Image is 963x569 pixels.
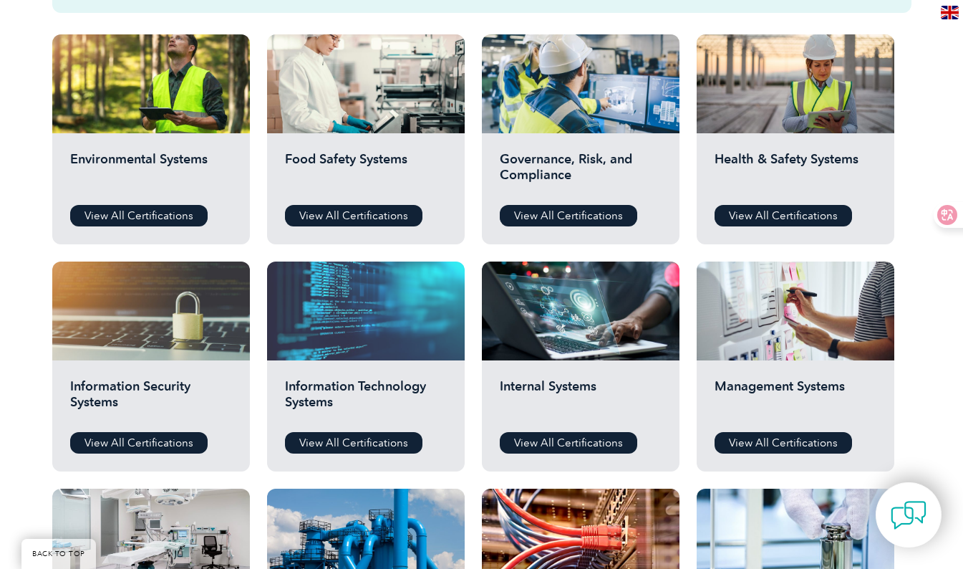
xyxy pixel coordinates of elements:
h2: Management Systems [715,378,876,421]
a: View All Certifications [70,432,208,454]
h2: Food Safety Systems [285,151,447,194]
h2: Environmental Systems [70,151,232,194]
a: View All Certifications [285,205,422,226]
h2: Information Technology Systems [285,378,447,421]
img: contact-chat.png [891,497,926,533]
h2: Internal Systems [500,378,662,421]
a: BACK TO TOP [21,539,96,569]
a: View All Certifications [500,432,637,454]
a: View All Certifications [500,205,637,226]
a: View All Certifications [715,205,852,226]
a: View All Certifications [285,432,422,454]
img: en [941,6,959,19]
a: View All Certifications [715,432,852,454]
h2: Health & Safety Systems [715,151,876,194]
h2: Information Security Systems [70,378,232,421]
a: View All Certifications [70,205,208,226]
h2: Governance, Risk, and Compliance [500,151,662,194]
